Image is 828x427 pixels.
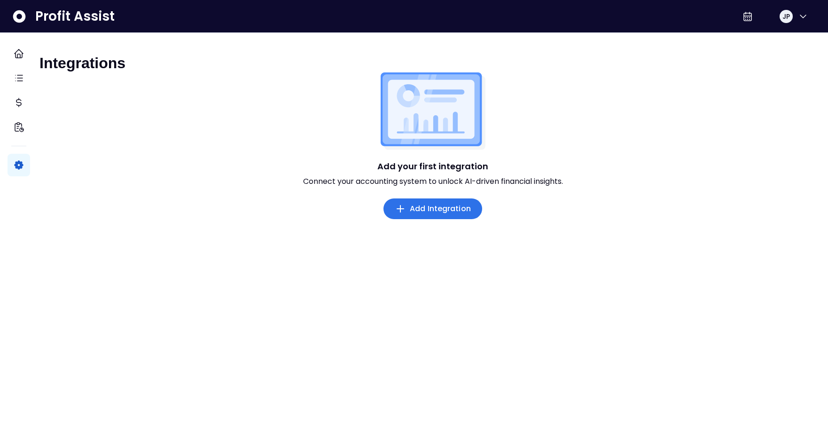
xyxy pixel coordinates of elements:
span: Add Integration [410,203,471,214]
img: Integration illustration [381,72,485,150]
p: Integrations [39,54,125,72]
span: Connect your accounting system to unlock AI-driven financial insights. [303,176,563,187]
span: Add your first integration [377,161,488,172]
button: Add Integration [383,198,482,219]
span: JP [782,12,790,21]
span: Profit Assist [35,8,115,25]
